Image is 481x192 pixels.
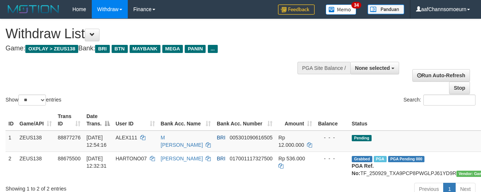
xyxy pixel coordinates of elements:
img: panduan.png [368,4,404,14]
span: 88675500 [58,156,80,161]
label: Search: [404,95,475,106]
td: ZEUS138 [17,152,55,180]
span: BRI [217,156,225,161]
span: BRI [217,135,225,141]
div: - - - [318,134,346,141]
h1: Withdraw List [6,26,313,41]
span: MEGA [162,45,183,53]
th: Bank Acc. Number: activate to sort column ascending [214,110,275,131]
span: ALEX111 [116,135,137,141]
h4: Game: Bank: [6,45,313,52]
span: Rp 12.000.000 [278,135,304,148]
td: ZEUS138 [17,131,55,152]
span: Marked by aaftrukkakada [374,156,387,162]
span: Copy 017001117327500 to clipboard [229,156,272,161]
span: Copy 005301090616505 to clipboard [229,135,272,141]
span: BTN [112,45,128,53]
a: Run Auto-Refresh [412,69,470,82]
span: PANIN [185,45,206,53]
span: Rp 536.000 [278,156,305,161]
span: None selected [355,65,390,71]
th: Game/API: activate to sort column ascending [17,110,55,131]
span: Grabbed [352,156,372,162]
select: Showentries [18,95,46,106]
span: OXPLAY > ZEUS138 [25,45,78,53]
th: Date Trans.: activate to sort column descending [83,110,112,131]
th: Amount: activate to sort column ascending [275,110,315,131]
label: Show entries [6,95,61,106]
span: ... [208,45,218,53]
td: 2 [6,152,17,180]
span: 88877276 [58,135,80,141]
span: [DATE] 12:54:16 [86,135,106,148]
th: Bank Acc. Name: activate to sort column ascending [158,110,214,131]
img: Button%20Memo.svg [326,4,357,15]
span: HARTONO07 [116,156,147,161]
span: 34 [351,2,361,8]
a: [PERSON_NAME] [161,156,203,161]
td: 1 [6,131,17,152]
th: Trans ID: activate to sort column ascending [55,110,83,131]
th: User ID: activate to sort column ascending [113,110,158,131]
span: [DATE] 12:32:31 [86,156,106,169]
a: Stop [449,82,470,94]
b: PGA Ref. No: [352,163,374,176]
div: PGA Site Balance / [297,62,350,74]
th: ID [6,110,17,131]
th: Balance [315,110,349,131]
span: PGA Pending [388,156,425,162]
img: Feedback.jpg [278,4,315,15]
img: MOTION_logo.png [6,4,61,15]
div: - - - [318,155,346,162]
a: M [PERSON_NAME] [161,135,203,148]
span: BRI [95,45,109,53]
span: Pending [352,135,372,141]
button: None selected [350,62,399,74]
input: Search: [423,95,475,106]
span: MAYBANK [130,45,160,53]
